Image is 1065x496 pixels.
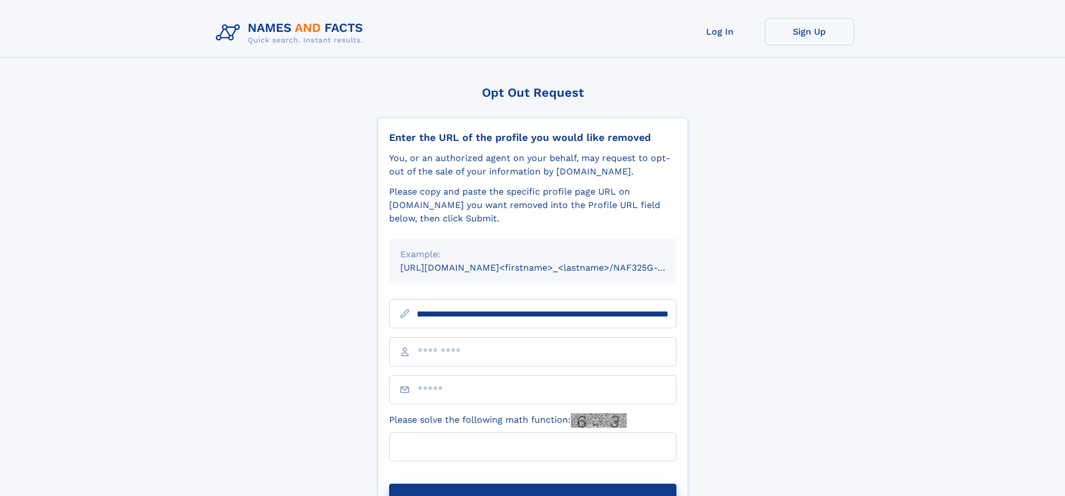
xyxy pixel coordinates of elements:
[389,152,676,178] div: You, or an authorized agent on your behalf, may request to opt-out of the sale of your informatio...
[765,18,854,45] a: Sign Up
[211,18,372,48] img: Logo Names and Facts
[389,185,676,225] div: Please copy and paste the specific profile page URL on [DOMAIN_NAME] you want removed into the Pr...
[400,248,665,261] div: Example:
[675,18,765,45] a: Log In
[389,131,676,144] div: Enter the URL of the profile you would like removed
[400,262,698,273] small: [URL][DOMAIN_NAME]<firstname>_<lastname>/NAF325G-xxxxxxxx
[389,413,627,428] label: Please solve the following math function:
[377,86,688,100] div: Opt Out Request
